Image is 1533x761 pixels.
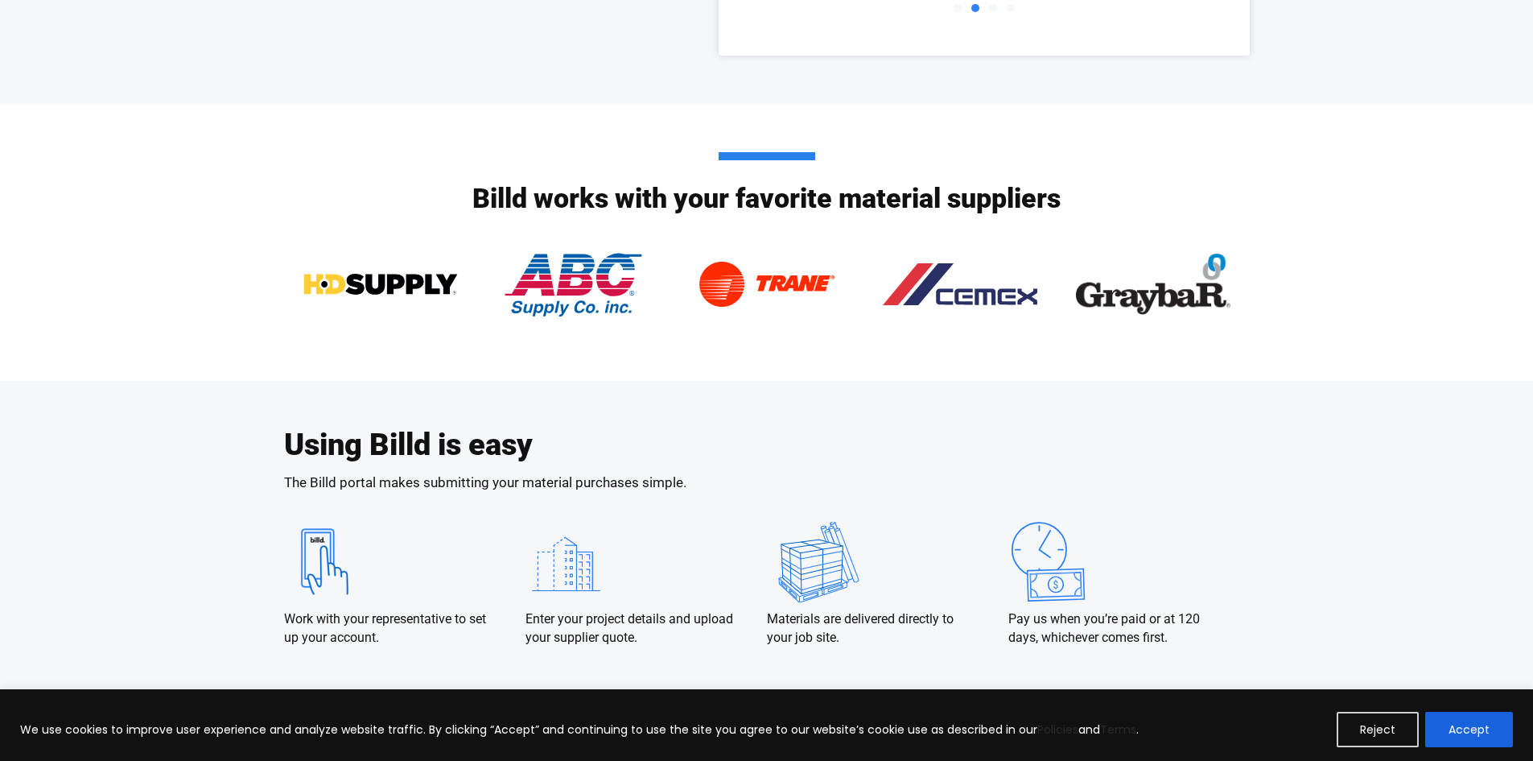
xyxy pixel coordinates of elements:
[284,429,533,460] h2: Using Billd is easy
[20,720,1139,739] p: We use cookies to improve user experience and analyze website traffic. By clicking “Accept” and c...
[1100,722,1136,738] a: Terms
[767,610,976,647] p: Materials are delivered directly to your job site.
[954,4,962,12] span: Go to slide 1
[1425,712,1513,747] button: Accept
[525,610,735,647] p: Enter your project details and upload your supplier quote.
[284,610,493,647] p: Work with your representative to set up your account.
[1337,712,1419,747] button: Reject
[1008,610,1218,647] p: Pay us when you’re paid or at 120 days, whichever comes first.
[989,4,997,12] span: Go to slide 3
[971,4,979,12] span: Go to slide 2
[284,476,686,490] p: The Billd portal makes submitting your material purchases simple.
[1007,4,1015,12] span: Go to slide 4
[472,152,1061,212] h2: Billd works with your favorite material suppliers
[1037,722,1078,738] a: Policies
